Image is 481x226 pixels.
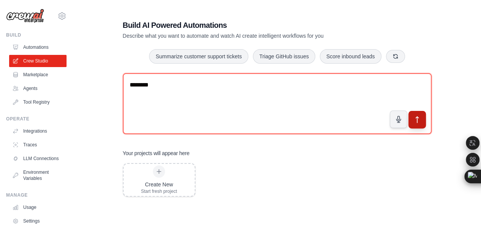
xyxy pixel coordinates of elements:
button: Click to speak your automation idea [390,111,407,128]
button: Triage GitHub issues [253,49,315,64]
a: Integrations [9,125,67,137]
button: Score inbound leads [320,49,381,64]
div: Operate [6,116,67,122]
div: 聊天小工具 [443,189,481,226]
a: Automations [9,41,67,53]
a: Tool Registry [9,96,67,108]
button: Get new suggestions [386,50,405,63]
button: Summarize customer support tickets [149,49,248,64]
img: Logo [6,9,44,23]
div: Build [6,32,67,38]
a: Environment Variables [9,166,67,184]
a: Marketplace [9,69,67,81]
div: Start fresh project [141,188,177,194]
div: Manage [6,192,67,198]
a: Agents [9,82,67,95]
a: LLM Connections [9,152,67,165]
h3: Your projects will appear here [123,149,190,157]
iframe: Chat Widget [443,189,481,226]
p: Describe what you want to automate and watch AI create intelligent workflows for you [123,32,378,40]
h1: Build AI Powered Automations [123,20,378,30]
a: Traces [9,139,67,151]
div: Create New [141,181,177,188]
a: Crew Studio [9,55,67,67]
a: Usage [9,201,67,213]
